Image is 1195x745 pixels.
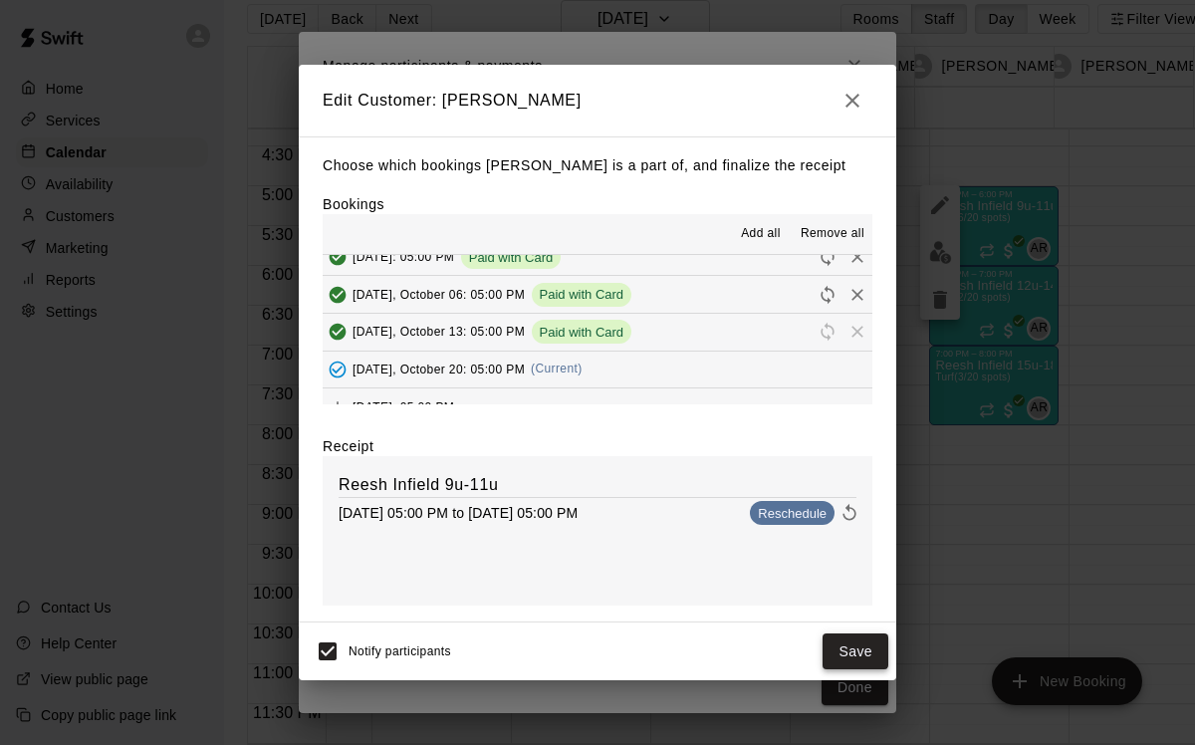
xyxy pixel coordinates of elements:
[323,355,353,384] button: Added - Collect Payment
[323,388,872,425] button: Add[DATE]: 05:00 PM
[323,317,353,347] button: Added & Paid
[813,324,842,339] span: Reschedule
[353,399,454,413] span: [DATE]: 05:00 PM
[339,472,856,498] h6: Reesh Infield 9u-11u
[461,250,562,265] span: Paid with Card
[532,287,632,302] span: Paid with Card
[323,280,353,310] button: Added & Paid
[813,249,842,264] span: Reschedule
[532,325,632,340] span: Paid with Card
[793,218,872,250] button: Remove all
[353,325,525,339] span: [DATE], October 13: 05:00 PM
[339,503,578,523] p: [DATE] 05:00 PM to [DATE] 05:00 PM
[323,436,373,456] label: Receipt
[323,352,872,388] button: Added - Collect Payment[DATE], October 20: 05:00 PM(Current)
[323,242,353,272] button: Added & Paid
[299,65,896,136] h2: Edit Customer: [PERSON_NAME]
[729,218,793,250] button: Add all
[323,153,872,178] p: Choose which bookings [PERSON_NAME] is a part of, and finalize the receipt
[353,250,454,264] span: [DATE]: 05:00 PM
[842,286,872,301] span: Remove
[835,498,864,528] button: Undo
[813,286,842,301] span: Reschedule
[353,362,525,375] span: [DATE], October 20: 05:00 PM
[323,314,872,351] button: Added & Paid[DATE], October 13: 05:00 PMPaid with CardRescheduleRemove
[741,224,781,244] span: Add all
[353,287,525,301] span: [DATE], October 06: 05:00 PM
[842,249,872,264] span: Remove
[323,398,353,413] span: Add
[323,196,384,212] label: Bookings
[349,644,451,658] span: Notify participants
[750,506,835,521] span: Reschedule
[801,224,864,244] span: Remove all
[323,276,872,313] button: Added & Paid[DATE], October 06: 05:00 PMPaid with CardRescheduleRemove
[531,362,583,375] span: (Current)
[842,324,872,339] span: Remove
[823,633,888,670] button: Save
[323,239,872,276] button: Added & Paid[DATE]: 05:00 PMPaid with CardRescheduleRemove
